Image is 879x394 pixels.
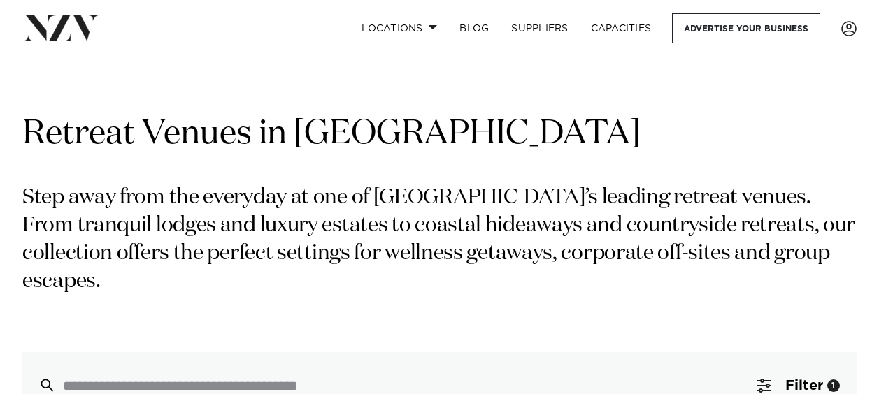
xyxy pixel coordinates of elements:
[500,13,579,43] a: SUPPLIERS
[827,379,840,392] div: 1
[785,379,823,393] span: Filter
[672,13,820,43] a: Advertise your business
[22,112,857,156] h1: Retreat Venues in [GEOGRAPHIC_DATA]
[448,13,500,43] a: BLOG
[350,13,448,43] a: Locations
[22,184,857,296] p: Step away from the everyday at one of [GEOGRAPHIC_DATA]’s leading retreat venues. From tranquil l...
[22,15,99,41] img: nzv-logo.png
[580,13,663,43] a: Capacities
